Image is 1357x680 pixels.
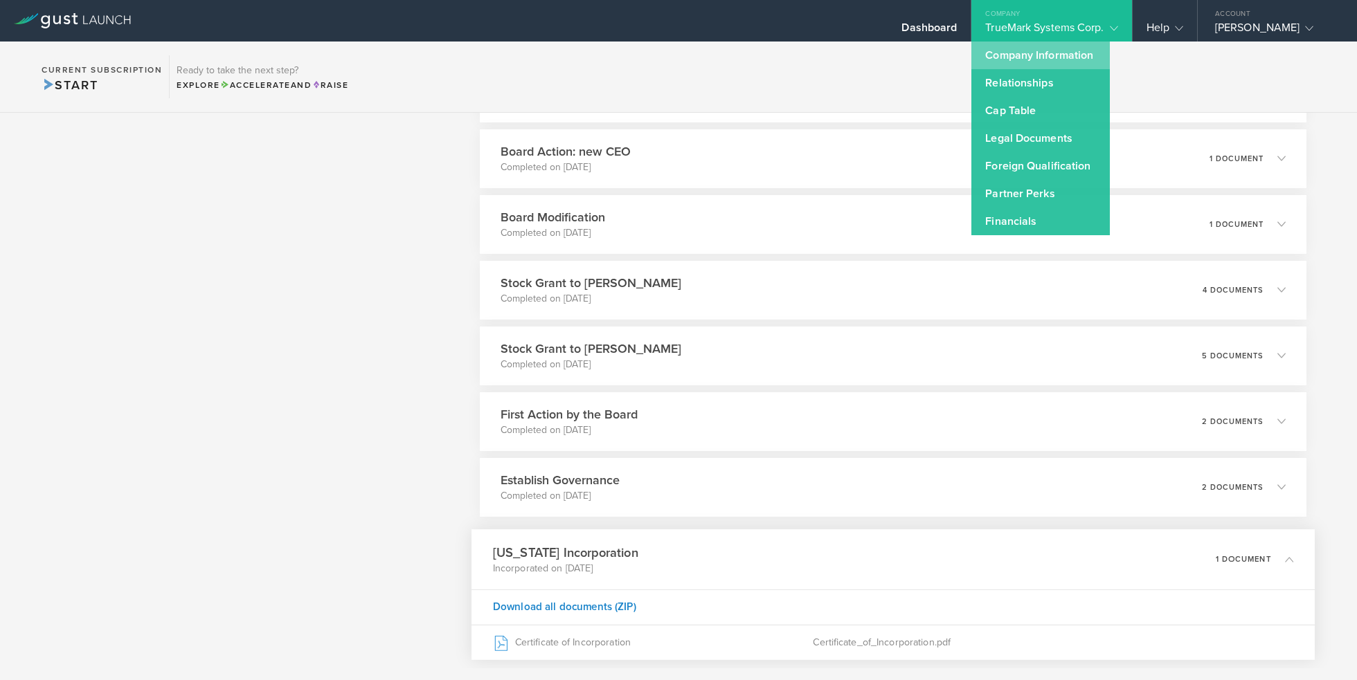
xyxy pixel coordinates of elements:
p: 1 document [1216,555,1271,562]
span: and [220,80,312,90]
h3: Establish Governance [501,471,620,489]
p: Completed on [DATE] [501,489,620,503]
span: Raise [312,80,348,90]
div: [PERSON_NAME] [1215,21,1333,42]
p: Incorporated on [DATE] [493,561,638,575]
div: Dashboard [901,21,957,42]
p: 1 document [1210,155,1264,163]
p: 2 documents [1202,484,1264,491]
div: Certificate of Incorporation [493,625,814,659]
div: TrueMark Systems Corp. [985,21,1117,42]
div: Download all documents (ZIP) [471,589,1315,624]
span: Accelerate [220,80,291,90]
p: Completed on [DATE] [501,292,681,306]
h3: Board Modification [501,208,605,226]
span: Start [42,77,98,93]
div: Explore [177,79,348,91]
iframe: Chat Widget [1288,614,1357,680]
div: Help [1147,21,1183,42]
p: Completed on [DATE] [501,160,631,174]
p: 5 documents [1202,352,1264,360]
p: 4 documents [1203,286,1264,294]
div: Ready to take the next step?ExploreAccelerateandRaise [169,55,355,98]
h3: Ready to take the next step? [177,66,348,75]
p: Completed on [DATE] [501,226,605,240]
h3: [US_STATE] Incorporation [493,543,638,562]
h3: First Action by the Board [501,405,638,423]
p: 1 document [1210,221,1264,228]
div: Certificate_of_Incorporation.pdf [813,625,1293,659]
h3: Stock Grant to [PERSON_NAME] [501,340,681,358]
h3: Board Action: new CEO [501,143,631,160]
p: Completed on [DATE] [501,358,681,371]
p: Completed on [DATE] [501,423,638,437]
p: 2 documents [1202,418,1264,425]
h2: Current Subscription [42,66,162,74]
h3: Stock Grant to [PERSON_NAME] [501,274,681,292]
